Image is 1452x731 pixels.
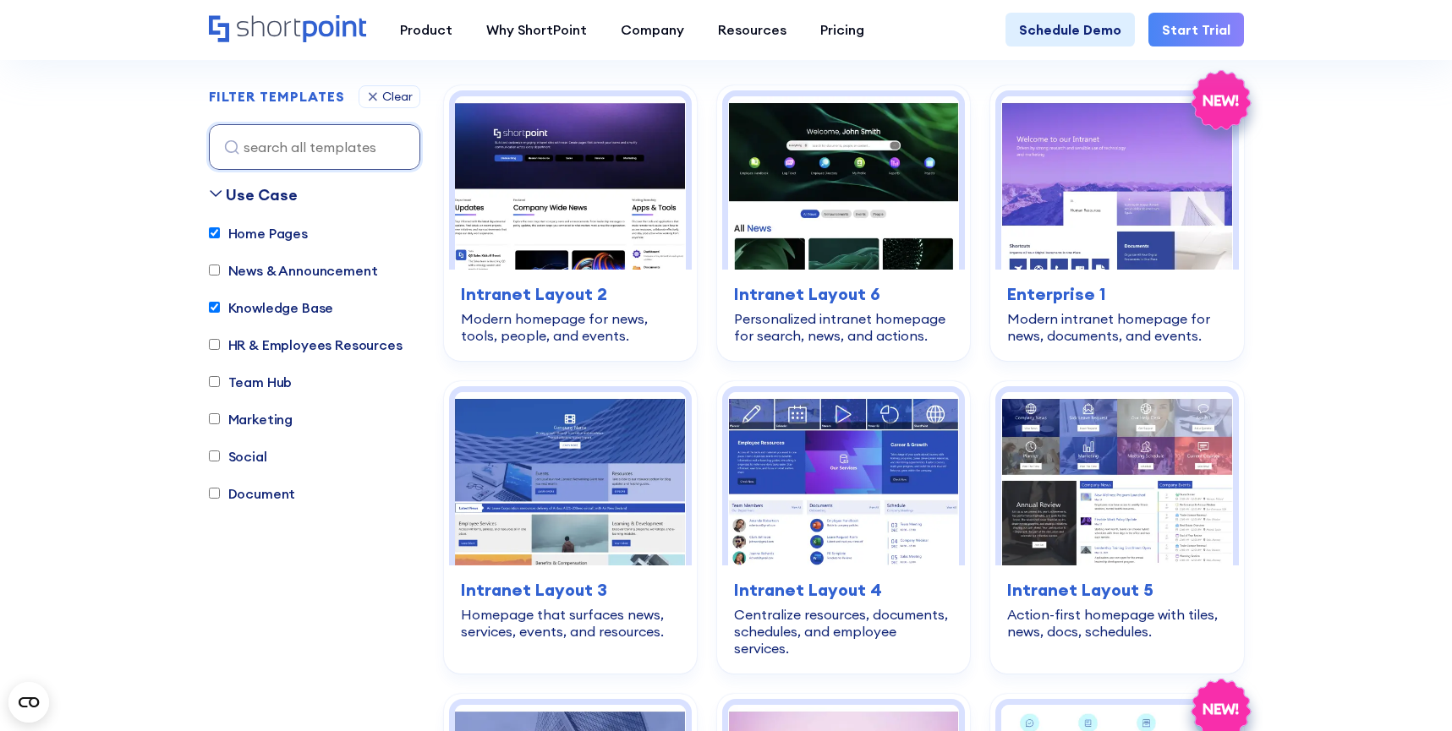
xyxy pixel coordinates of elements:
a: Start Trial [1148,13,1244,46]
img: Intranet Layout 3 – SharePoint Homepage Template: Homepage that surfaces news, services, events, ... [455,392,686,565]
a: Pricing [803,13,881,46]
img: Intranet Layout 5 – SharePoint Page Template: Action-first homepage with tiles, news, docs, sched... [1001,392,1232,565]
div: Resources [718,19,786,40]
div: Centralize resources, documents, schedules, and employee services. [734,606,953,657]
label: Marketing [209,409,293,429]
a: Home [209,15,366,44]
img: Intranet Layout 4 – Intranet Page Template: Centralize resources, documents, schedules, and emplo... [728,392,959,565]
a: Schedule Demo [1005,13,1135,46]
h3: Intranet Layout 5 [1007,577,1226,603]
input: Knowledge Base [209,302,220,313]
a: Intranet Layout 6 – SharePoint Homepage Design: Personalized intranet homepage for search, news, ... [717,85,970,361]
h3: Enterprise 1 [1007,281,1226,307]
img: Intranet Layout 6 – SharePoint Homepage Design: Personalized intranet homepage for search, news, ... [728,96,959,270]
label: Team Hub [209,372,293,392]
a: Intranet Layout 3 – SharePoint Homepage Template: Homepage that surfaces news, services, events, ... [444,381,697,674]
a: Enterprise 1 – SharePoint Homepage Design: Modern intranet homepage for news, documents, and even... [990,85,1243,361]
label: HR & Employees Resources [209,335,403,355]
h3: Intranet Layout 4 [734,577,953,603]
input: HR & Employees Resources [209,339,220,350]
label: Social [209,446,267,466]
div: Modern homepage for news, tools, people, and events. [461,310,680,344]
a: Product [383,13,469,46]
label: Home Pages [209,223,308,243]
a: Why ShortPoint [469,13,604,46]
img: Enterprise 1 – SharePoint Homepage Design: Modern intranet homepage for news, documents, and events. [1001,96,1232,270]
a: Intranet Layout 2 – SharePoint Homepage Design: Modern homepage for news, tools, people, and even... [444,85,697,361]
div: Action-first homepage with tiles, news, docs, schedules. [1007,606,1226,640]
div: Modern intranet homepage for news, documents, and events. [1007,310,1226,344]
h3: Intranet Layout 2 [461,281,680,307]
div: Product [400,19,452,40]
div: Company [621,19,684,40]
div: Why ShortPoint [486,19,587,40]
h3: Intranet Layout 6 [734,281,953,307]
input: Social [209,450,220,461]
a: Resources [701,13,803,46]
a: Intranet Layout 5 – SharePoint Page Template: Action-first homepage with tiles, news, docs, sched... [990,381,1243,674]
div: Pricing [820,19,864,40]
img: Intranet Layout 2 – SharePoint Homepage Design: Modern homepage for news, tools, people, and events. [455,96,686,270]
div: Personalized intranet homepage for search, news, and actions. [734,310,953,344]
a: Intranet Layout 4 – Intranet Page Template: Centralize resources, documents, schedules, and emplo... [717,381,970,674]
div: Homepage that surfaces news, services, events, and resources. [461,606,680,640]
input: search all templates [209,124,420,170]
input: Marketing [209,413,220,424]
h3: Intranet Layout 3 [461,577,680,603]
a: Company [604,13,701,46]
iframe: Chat Widget [1148,535,1452,731]
div: Use Case [226,183,298,206]
input: Document [209,488,220,499]
label: News & Announcement [209,260,378,281]
label: Knowledge Base [209,297,334,318]
div: FILTER TEMPLATES [209,90,345,103]
label: Document [209,483,296,504]
button: Open CMP widget [8,682,49,723]
div: Clear [382,90,413,102]
input: Team Hub [209,376,220,387]
input: Home Pages [209,227,220,238]
input: News & Announcement [209,265,220,275]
